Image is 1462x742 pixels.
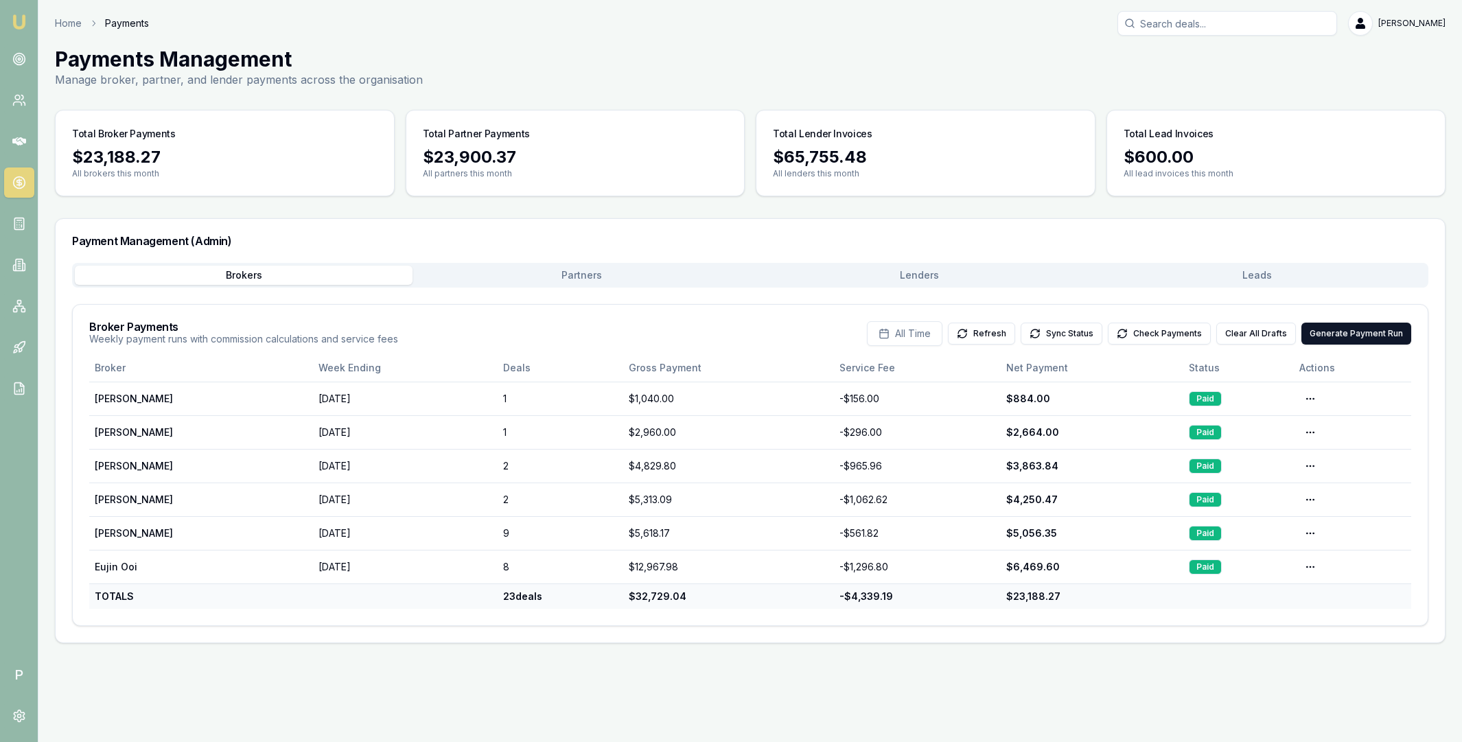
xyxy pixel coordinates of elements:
div: [PERSON_NAME] [95,493,308,507]
div: Paid [1189,559,1222,575]
td: [DATE] [313,550,498,583]
button: Brokers [75,266,413,285]
div: - $965.96 [839,459,996,473]
p: Manage broker, partner, and lender payments across the organisation [55,71,423,88]
div: Paid [1189,425,1222,440]
div: $1,040.00 [629,392,828,406]
h3: Payment Management (Admin) [72,235,1428,246]
div: - $1,062.62 [839,493,996,507]
button: Check Payments [1108,323,1211,345]
td: [DATE] [313,483,498,516]
button: Leads [1088,266,1426,285]
div: $4,250.47 [1006,493,1178,507]
div: $65,755.48 [773,146,1078,168]
button: Refresh [948,323,1015,345]
div: Paid [1189,492,1222,507]
div: $5,618.17 [629,526,828,540]
div: Eujin Ooi [95,560,308,574]
div: $5,313.09 [629,493,828,507]
span: Payments [105,16,149,30]
th: Week Ending [313,354,498,382]
span: P [4,660,34,690]
div: - $156.00 [839,392,996,406]
div: $23,188.27 [1006,590,1178,603]
div: $3,863.84 [1006,459,1178,473]
div: 8 [503,560,618,574]
div: Paid [1189,526,1222,541]
input: Search deals [1117,11,1337,36]
div: Paid [1189,391,1222,406]
h3: Total Broker Payments [72,127,176,141]
div: $32,729.04 [629,590,828,603]
div: - $4,339.19 [839,590,996,603]
button: Sync Status [1021,323,1102,345]
p: All brokers this month [72,168,378,179]
div: $6,469.60 [1006,560,1178,574]
div: [PERSON_NAME] [95,392,308,406]
div: [PERSON_NAME] [95,459,308,473]
h3: Total Lead Invoices [1124,127,1214,141]
img: emu-icon-u.png [11,14,27,30]
h3: Total Partner Payments [423,127,530,141]
th: Actions [1294,354,1411,382]
td: [DATE] [313,382,498,415]
div: [PERSON_NAME] [95,526,308,540]
span: All Time [895,327,931,340]
h1: Payments Management [55,47,423,71]
div: - $1,296.80 [839,560,996,574]
div: 9 [503,526,618,540]
div: $23,900.37 [423,146,728,168]
th: Gross Payment [623,354,833,382]
th: Deals [498,354,623,382]
th: Broker [89,354,313,382]
th: Status [1183,354,1294,382]
div: $12,967.98 [629,560,828,574]
div: 2 [503,493,618,507]
div: $884.00 [1006,392,1178,406]
p: All partners this month [423,168,728,179]
td: [DATE] [313,415,498,449]
h3: Total Lender Invoices [773,127,872,141]
div: - $296.00 [839,426,996,439]
div: TOTALS [95,590,308,603]
th: Net Payment [1001,354,1183,382]
div: 2 [503,459,618,473]
td: [DATE] [313,516,498,550]
div: 1 [503,426,618,439]
div: 1 [503,392,618,406]
div: [PERSON_NAME] [95,426,308,439]
div: $4,829.80 [629,459,828,473]
button: Lenders [750,266,1088,285]
p: All lead invoices this month [1124,168,1429,179]
div: $5,056.35 [1006,526,1178,540]
a: Home [55,16,82,30]
div: $2,960.00 [629,426,828,439]
nav: breadcrumb [55,16,149,30]
div: $2,664.00 [1006,426,1178,439]
p: Weekly payment runs with commission calculations and service fees [89,332,398,346]
button: Generate Payment Run [1301,323,1411,345]
button: All Time [867,321,942,346]
div: $23,188.27 [72,146,378,168]
td: [DATE] [313,449,498,483]
button: Partners [413,266,750,285]
button: Clear All Drafts [1216,323,1296,345]
div: - $561.82 [839,526,996,540]
div: Paid [1189,459,1222,474]
p: All lenders this month [773,168,1078,179]
th: Service Fee [834,354,1001,382]
div: 23 deals [503,590,618,603]
div: $600.00 [1124,146,1429,168]
h3: Broker Payments [89,321,398,332]
span: [PERSON_NAME] [1378,18,1446,29]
